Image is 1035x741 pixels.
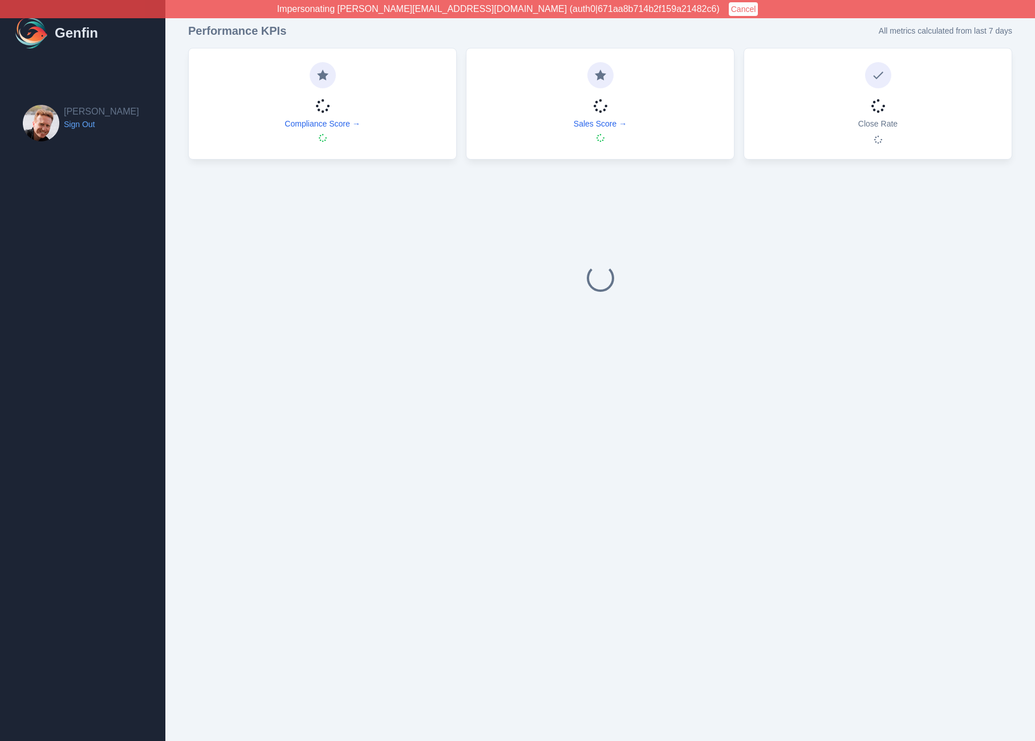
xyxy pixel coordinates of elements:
[55,24,98,42] h1: Genfin
[574,118,627,129] a: Sales Score →
[879,25,1012,36] p: All metrics calculated from last 7 days
[14,15,50,51] img: Logo
[64,119,139,130] a: Sign Out
[858,118,898,129] p: Close Rate
[64,105,139,119] h2: [PERSON_NAME]
[729,2,758,16] button: Cancel
[285,118,360,129] a: Compliance Score →
[23,105,59,141] img: Brian Dunagan
[188,23,286,39] h3: Performance KPIs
